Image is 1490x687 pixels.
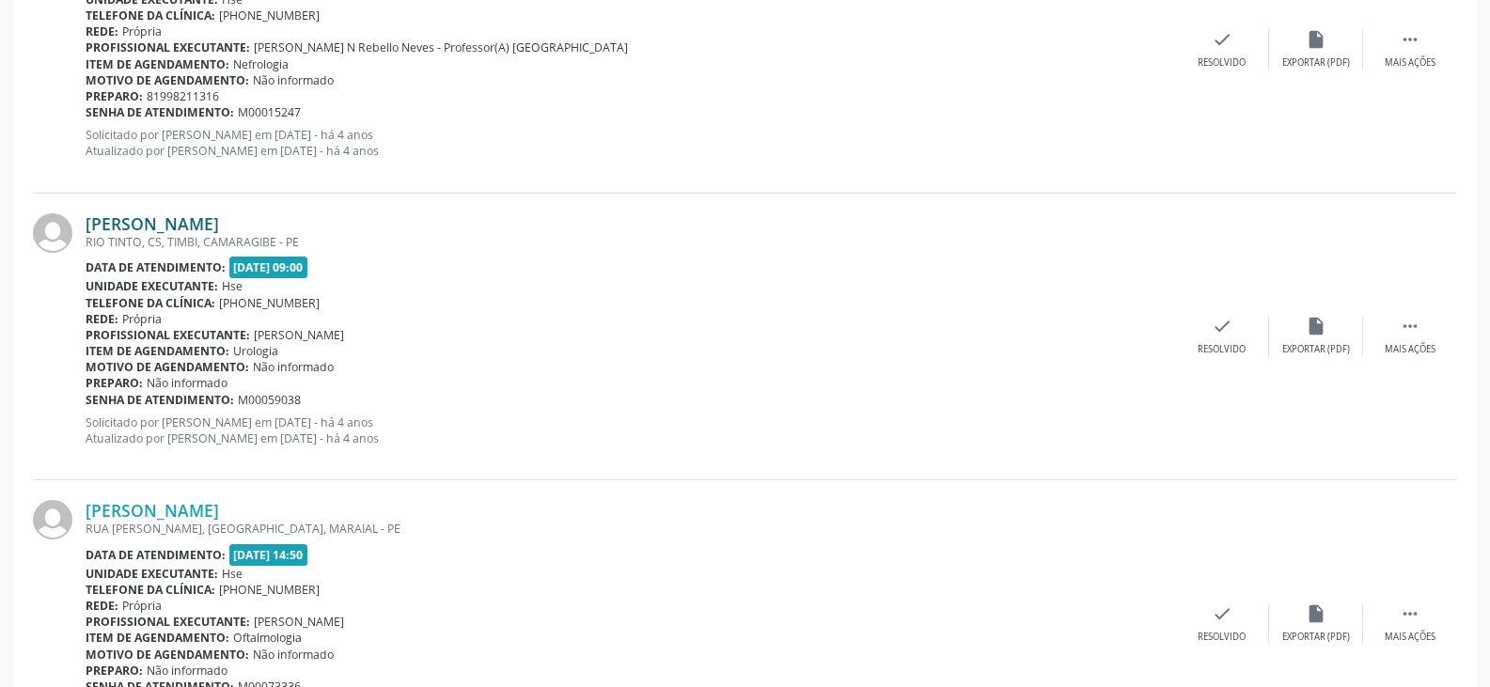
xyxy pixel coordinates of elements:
[86,127,1175,159] p: Solicitado por [PERSON_NAME] em [DATE] - há 4 anos Atualizado por [PERSON_NAME] em [DATE] - há 4 ...
[86,614,250,630] b: Profissional executante:
[233,56,289,72] span: Nefrologia
[1198,343,1246,356] div: Resolvido
[1282,631,1350,644] div: Exportar (PDF)
[86,295,215,311] b: Telefone da clínica:
[222,278,243,294] span: Hse
[86,414,1175,446] p: Solicitado por [PERSON_NAME] em [DATE] - há 4 anos Atualizado por [PERSON_NAME] em [DATE] - há 4 ...
[253,72,334,88] span: Não informado
[122,598,162,614] span: Própria
[86,582,215,598] b: Telefone da clínica:
[86,39,250,55] b: Profissional executante:
[1400,603,1420,624] i: 
[86,343,229,359] b: Item de agendamento:
[1212,603,1232,624] i: check
[86,663,143,679] b: Preparo:
[86,375,143,391] b: Preparo:
[86,234,1175,250] div: RIO TINTO, CS, TIMBI, CAMARAGIBE - PE
[1306,29,1326,50] i: insert_drive_file
[86,500,219,521] a: [PERSON_NAME]
[1385,343,1435,356] div: Mais ações
[147,663,227,679] span: Não informado
[147,375,227,391] span: Não informado
[86,630,229,646] b: Item de agendamento:
[219,8,320,23] span: [PHONE_NUMBER]
[122,311,162,327] span: Própria
[233,343,278,359] span: Urologia
[1400,29,1420,50] i: 
[233,630,302,646] span: Oftalmologia
[86,547,226,563] b: Data de atendimento:
[238,392,301,408] span: M00059038
[219,295,320,311] span: [PHONE_NUMBER]
[254,614,344,630] span: [PERSON_NAME]
[238,104,301,120] span: M00015247
[33,500,72,539] img: img
[33,213,72,253] img: img
[86,278,218,294] b: Unidade executante:
[1385,56,1435,70] div: Mais ações
[253,359,334,375] span: Não informado
[1212,29,1232,50] i: check
[1282,343,1350,356] div: Exportar (PDF)
[147,88,219,104] span: 81998211316
[1306,316,1326,336] i: insert_drive_file
[86,72,249,88] b: Motivo de agendamento:
[229,544,308,566] span: [DATE] 14:50
[254,39,628,55] span: [PERSON_NAME] N Rebello Neves - Professor(A) [GEOGRAPHIC_DATA]
[1306,603,1326,624] i: insert_drive_file
[254,327,344,343] span: [PERSON_NAME]
[86,56,229,72] b: Item de agendamento:
[253,647,334,663] span: Não informado
[86,566,218,582] b: Unidade executante:
[86,521,1175,537] div: RUA [PERSON_NAME], [GEOGRAPHIC_DATA], MARAIAL - PE
[1212,316,1232,336] i: check
[86,311,118,327] b: Rede:
[86,259,226,275] b: Data de atendimento:
[1198,631,1246,644] div: Resolvido
[86,598,118,614] b: Rede:
[86,213,219,234] a: [PERSON_NAME]
[86,104,234,120] b: Senha de atendimento:
[86,88,143,104] b: Preparo:
[219,582,320,598] span: [PHONE_NUMBER]
[86,647,249,663] b: Motivo de agendamento:
[1400,316,1420,336] i: 
[86,359,249,375] b: Motivo de agendamento:
[229,257,308,278] span: [DATE] 09:00
[86,23,118,39] b: Rede:
[1385,631,1435,644] div: Mais ações
[1198,56,1246,70] div: Resolvido
[86,8,215,23] b: Telefone da clínica:
[86,392,234,408] b: Senha de atendimento:
[122,23,162,39] span: Própria
[222,566,243,582] span: Hse
[1282,56,1350,70] div: Exportar (PDF)
[86,327,250,343] b: Profissional executante:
